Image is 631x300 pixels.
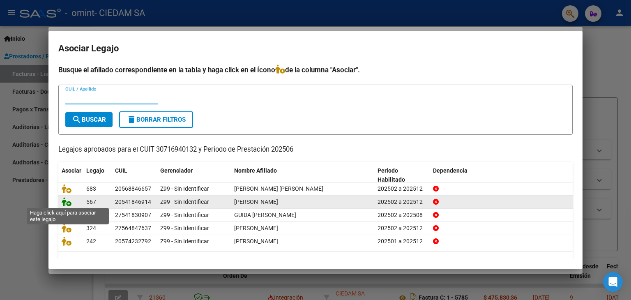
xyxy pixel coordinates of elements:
[234,225,278,231] span: OCCHIUZZO PERALTA OLIVIA
[234,167,277,174] span: Nombre Afiliado
[115,197,151,207] div: 20541846914
[86,212,96,218] span: 383
[378,197,426,207] div: 202502 a 202512
[115,237,151,246] div: 20574232792
[115,184,151,194] div: 20568846657
[86,185,96,192] span: 683
[234,212,296,218] span: GUIDA GUADALUPE LUCERO
[378,184,426,194] div: 202502 a 202512
[62,167,81,174] span: Asociar
[83,162,112,189] datatable-header-cell: Legajo
[160,238,209,245] span: Z99 - Sin Identificar
[234,185,323,192] span: CISNEROS CASTILLO YARIEL KALEB
[112,162,157,189] datatable-header-cell: CUIL
[160,185,209,192] span: Z99 - Sin Identificar
[378,237,426,246] div: 202501 a 202512
[58,41,573,56] h2: Asociar Legajo
[115,167,127,174] span: CUIL
[115,224,151,233] div: 27564847637
[86,225,96,231] span: 324
[127,116,186,123] span: Borrar Filtros
[378,224,426,233] div: 202502 a 202512
[231,162,374,189] datatable-header-cell: Nombre Afiliado
[234,238,278,245] span: BABILANI SANTINO
[72,116,106,123] span: Buscar
[160,198,209,205] span: Z99 - Sin Identificar
[374,162,430,189] datatable-header-cell: Periodo Habilitado
[115,210,151,220] div: 27541830907
[127,115,136,125] mat-icon: delete
[430,162,573,189] datatable-header-cell: Dependencia
[119,111,193,128] button: Borrar Filtros
[378,210,426,220] div: 202502 a 202508
[86,198,96,205] span: 567
[157,162,231,189] datatable-header-cell: Gerenciador
[58,162,83,189] datatable-header-cell: Asociar
[65,112,113,127] button: Buscar
[72,115,82,125] mat-icon: search
[433,167,467,174] span: Dependencia
[86,238,96,245] span: 242
[58,252,573,272] div: 5 registros
[58,145,573,155] p: Legajos aprobados para el CUIT 30716940132 y Período de Prestación 202506
[86,167,104,174] span: Legajo
[58,65,573,75] h4: Busque el afiliado correspondiente en la tabla y haga click en el ícono de la columna "Asociar".
[160,212,209,218] span: Z99 - Sin Identificar
[160,167,193,174] span: Gerenciador
[603,272,623,292] div: Open Intercom Messenger
[378,167,405,183] span: Periodo Habilitado
[160,225,209,231] span: Z99 - Sin Identificar
[234,198,278,205] span: MORALES JEREMIAS DANTE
